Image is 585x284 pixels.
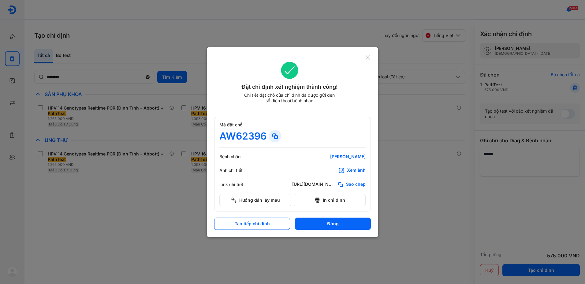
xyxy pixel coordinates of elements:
[347,167,366,174] div: Xem ảnh
[214,83,365,91] div: Đặt chỉ định xét nghiệm thành công!
[241,92,337,103] div: Chi tiết đặt chỗ của chỉ định đã được gửi đến số điện thoại bệnh nhân
[346,181,366,188] span: Sao chép
[295,218,371,230] button: Đóng
[219,194,291,206] button: Hướng dẫn lấy mẫu
[214,218,290,230] button: Tạo tiếp chỉ định
[219,154,256,159] div: Bệnh nhân
[219,168,256,173] div: Ảnh chi tiết
[294,194,366,206] button: In chỉ định
[219,130,266,142] div: AW62396
[219,182,256,187] div: Link chi tiết
[219,122,366,128] div: Mã đặt chỗ
[292,154,366,159] div: [PERSON_NAME]
[292,181,335,188] div: [URL][DOMAIN_NAME]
